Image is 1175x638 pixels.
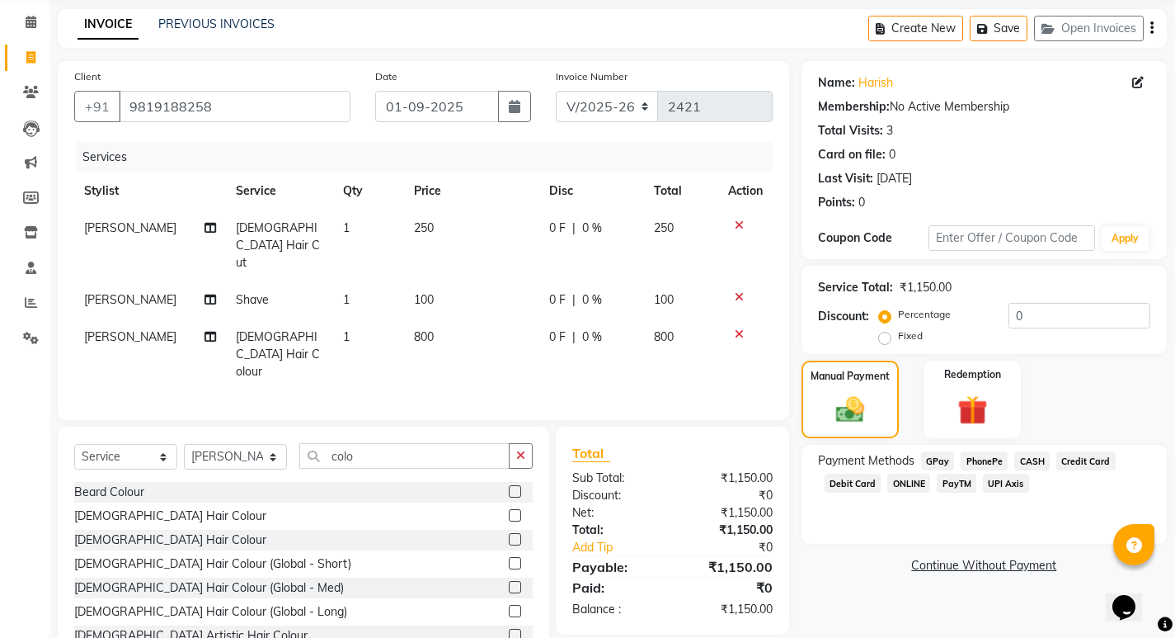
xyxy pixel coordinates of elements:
[375,69,397,84] label: Date
[672,522,784,539] div: ₹1,150.00
[672,578,784,598] div: ₹0
[560,557,672,577] div: Payable:
[74,579,344,597] div: [DEMOGRAPHIC_DATA] Hair Colour (Global - Med)
[299,443,510,469] input: Search or Scan
[158,17,275,31] a: PREVIOUS INVOICES
[119,91,350,122] input: Search by Name/Mobile/Email/Code
[560,522,672,539] div: Total:
[572,291,576,309] span: |
[84,329,176,344] span: [PERSON_NAME]
[818,229,928,247] div: Coupon Code
[868,16,963,41] button: Create New
[921,451,955,470] span: GPay
[818,74,855,92] div: Name:
[900,279,952,296] div: ₹1,150.00
[827,394,873,427] img: _cash.svg
[928,225,1095,251] input: Enter Offer / Coupon Code
[74,508,266,525] div: [DEMOGRAPHIC_DATA] Hair Colour
[572,328,576,346] span: |
[889,146,895,163] div: 0
[572,445,610,462] span: Total
[582,220,602,237] span: 0 %
[691,539,785,556] div: ₹0
[818,98,890,116] div: Membership:
[937,474,976,493] span: PayTM
[236,220,320,270] span: [DEMOGRAPHIC_DATA] Hair Cut
[74,532,266,549] div: [DEMOGRAPHIC_DATA] Hair Colour
[560,504,672,522] div: Net:
[818,146,886,163] div: Card on file:
[414,220,434,235] span: 250
[898,307,951,322] label: Percentage
[226,172,333,210] th: Service
[74,91,120,122] button: +91
[539,172,645,210] th: Disc
[343,329,350,344] span: 1
[560,578,672,598] div: Paid:
[236,329,320,379] span: [DEMOGRAPHIC_DATA] Hair Colour
[818,122,883,139] div: Total Visits:
[898,328,923,343] label: Fixed
[236,292,269,307] span: Shave
[560,470,672,487] div: Sub Total:
[343,220,350,235] span: 1
[560,487,672,504] div: Discount:
[948,392,997,429] img: _gift.svg
[572,220,576,237] span: |
[970,16,1027,41] button: Save
[672,601,784,618] div: ₹1,150.00
[944,367,1001,382] label: Redemption
[654,329,674,344] span: 800
[818,308,869,325] div: Discount:
[805,557,1163,574] a: Continue Without Payment
[343,292,350,307] span: 1
[549,328,566,346] span: 0 F
[74,69,101,84] label: Client
[983,474,1029,493] span: UPI Axis
[84,292,176,307] span: [PERSON_NAME]
[84,220,176,235] span: [PERSON_NAME]
[549,291,566,309] span: 0 F
[1056,451,1116,470] span: Credit Card
[811,369,890,384] label: Manual Payment
[74,484,144,501] div: Beard Colour
[718,172,773,210] th: Action
[78,10,139,40] a: INVOICE
[74,555,351,573] div: [DEMOGRAPHIC_DATA] Hair Colour (Global - Short)
[414,329,434,344] span: 800
[818,98,1150,116] div: No Active Membership
[818,279,893,296] div: Service Total:
[818,452,914,470] span: Payment Methods
[818,170,873,187] div: Last Visit:
[672,487,784,504] div: ₹0
[582,291,602,309] span: 0 %
[76,142,785,172] div: Services
[556,69,627,84] label: Invoice Number
[560,539,691,556] a: Add Tip
[961,451,1008,470] span: PhonePe
[333,172,405,210] th: Qty
[1034,16,1144,41] button: Open Invoices
[1102,226,1149,251] button: Apply
[414,292,434,307] span: 100
[672,504,784,522] div: ₹1,150.00
[877,170,912,187] div: [DATE]
[74,172,226,210] th: Stylist
[582,328,602,346] span: 0 %
[1106,572,1159,621] iframe: chat widget
[74,603,347,621] div: [DEMOGRAPHIC_DATA] Hair Colour (Global - Long)
[404,172,538,210] th: Price
[549,220,566,237] span: 0 F
[672,557,784,577] div: ₹1,150.00
[654,220,674,235] span: 250
[644,172,717,210] th: Total
[887,474,930,493] span: ONLINE
[560,601,672,618] div: Balance :
[858,194,865,211] div: 0
[886,122,893,139] div: 3
[672,470,784,487] div: ₹1,150.00
[1014,451,1050,470] span: CASH
[858,74,893,92] a: Harish
[654,292,674,307] span: 100
[818,194,855,211] div: Points:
